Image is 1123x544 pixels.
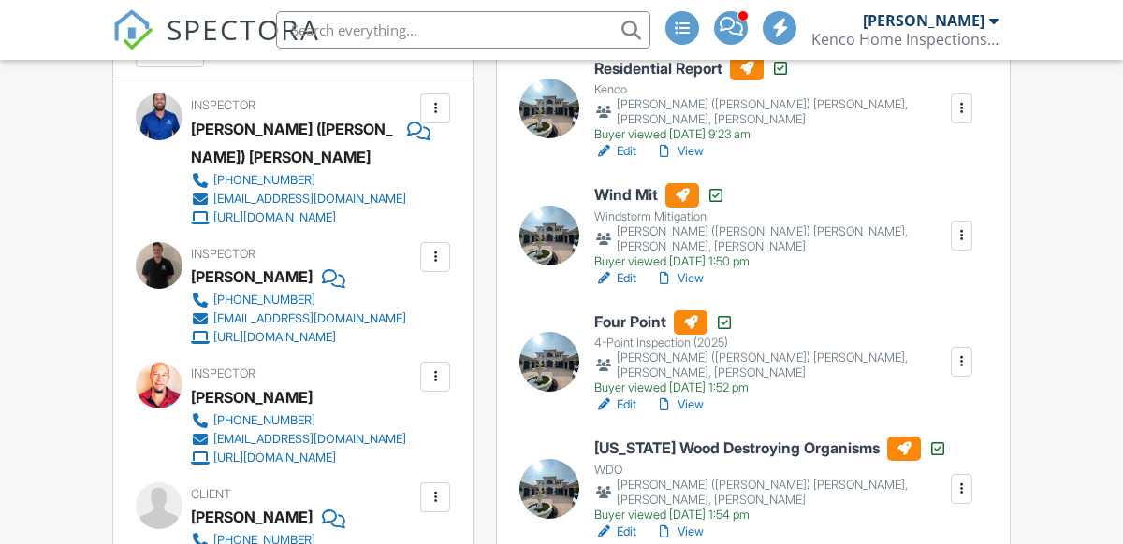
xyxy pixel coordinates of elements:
span: Inspector [191,366,255,380]
h6: [US_STATE] Wood Destroying Organisms [594,437,949,461]
a: Wind Mit Windstorm Mitigation [PERSON_NAME] ([PERSON_NAME]) [PERSON_NAME], [PERSON_NAME], [PERSON... [594,183,949,269]
div: [PHONE_NUMBER] [213,293,315,308]
div: [PERSON_NAME] [191,503,313,531]
h6: Residential Report [594,56,949,80]
span: Inspector [191,98,255,112]
div: [PERSON_NAME] ([PERSON_NAME]) [PERSON_NAME] [191,115,398,171]
div: [PERSON_NAME] ([PERSON_NAME]) [PERSON_NAME], [PERSON_NAME], [PERSON_NAME] [594,97,949,127]
div: Buyer viewed [DATE] 1:52 pm [594,380,949,395]
h6: Four Point [594,310,949,335]
a: [PHONE_NUMBER] [191,411,406,430]
div: [EMAIL_ADDRESS][DOMAIN_NAME] [213,311,406,326]
a: Edit [594,395,636,414]
div: [EMAIL_ADDRESS][DOMAIN_NAME] [213,432,406,447]
a: View [655,395,704,414]
h6: Wind Mit [594,183,949,208]
div: Buyer viewed [DATE] 1:50 pm [594,254,949,269]
span: Client [191,487,231,501]
div: [EMAIL_ADDRESS][DOMAIN_NAME] [213,192,406,207]
div: Buyer viewed [DATE] 1:54 pm [594,508,949,523]
div: 4-Point Inspection (2025) [594,336,949,351]
div: [PERSON_NAME] ([PERSON_NAME]) [PERSON_NAME], [PERSON_NAME], [PERSON_NAME] [594,478,949,508]
a: [URL][DOMAIN_NAME] [191,328,406,347]
a: [PHONE_NUMBER] [191,171,416,190]
div: [URL][DOMAIN_NAME] [213,210,336,225]
a: View [655,142,704,161]
div: Kenco [594,82,949,97]
a: [EMAIL_ADDRESS][DOMAIN_NAME] [191,309,406,328]
a: [PHONE_NUMBER] [191,291,406,309]
a: View [655,269,704,288]
a: [URL][DOMAIN_NAME] [191,449,406,467]
a: [EMAIL_ADDRESS][DOMAIN_NAME] [191,430,406,449]
a: SPECTORA [112,25,320,64]
div: [URL][DOMAIN_NAME] [213,330,336,345]
a: View [655,523,704,541]
div: [PERSON_NAME] ([PERSON_NAME]) [PERSON_NAME], [PERSON_NAME], [PERSON_NAME] [594,351,949,380]
a: Edit [594,523,636,541]
div: [PHONE_NUMBER] [213,173,315,188]
div: Buyer viewed [DATE] 9:23 am [594,127,949,142]
a: [EMAIL_ADDRESS][DOMAIN_NAME] [191,190,416,208]
div: Kenco Home Inspections Inc. [811,30,999,49]
div: Windstorm Mitigation [594,209,949,224]
img: The Best Home Inspection Software - Spectora [112,9,153,50]
span: SPECTORA [167,9,320,49]
span: Inspector [191,247,255,261]
div: [PERSON_NAME] ([PERSON_NAME]) [PERSON_NAME], [PERSON_NAME], [PERSON_NAME] [594,224,949,254]
div: [PHONE_NUMBER] [213,413,315,428]
input: Search everything... [276,11,650,49]
a: [US_STATE] Wood Destroying Organisms WDO [PERSON_NAME] ([PERSON_NAME]) [PERSON_NAME], [PERSON_NAM... [594,437,949,523]
a: [URL][DOMAIN_NAME] [191,208,416,227]
a: Edit [594,269,636,288]
a: Edit [594,142,636,161]
div: [PERSON_NAME] [191,383,313,411]
div: [PERSON_NAME] [191,263,313,291]
a: Residential Report Kenco [PERSON_NAME] ([PERSON_NAME]) [PERSON_NAME], [PERSON_NAME], [PERSON_NAME... [594,56,949,142]
div: [PERSON_NAME] [863,11,984,30]
div: WDO [594,463,949,478]
a: Four Point 4-Point Inspection (2025) [PERSON_NAME] ([PERSON_NAME]) [PERSON_NAME], [PERSON_NAME], ... [594,310,949,396]
div: [URL][DOMAIN_NAME] [213,451,336,465]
